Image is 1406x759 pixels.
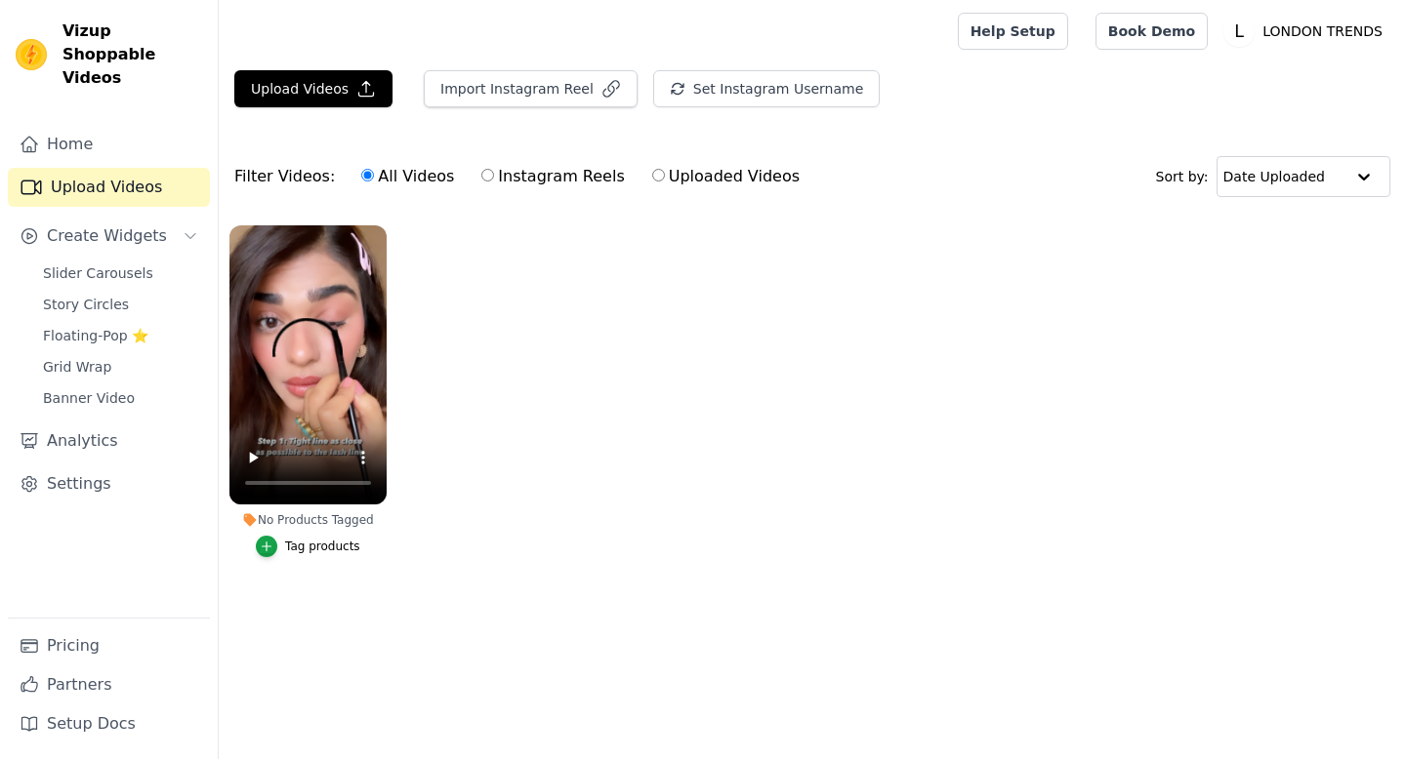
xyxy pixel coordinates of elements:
[480,164,625,189] label: Instagram Reels
[958,13,1068,50] a: Help Setup
[653,70,880,107] button: Set Instagram Username
[31,260,210,287] a: Slider Carousels
[1096,13,1208,50] a: Book Demo
[285,539,360,554] div: Tag products
[43,295,129,314] span: Story Circles
[8,665,210,704] a: Partners
[1234,21,1244,41] text: L
[360,164,455,189] label: All Videos
[234,154,810,199] div: Filter Videos:
[8,125,210,164] a: Home
[31,384,210,412] a: Banner Video
[16,39,47,70] img: Vizup
[1156,156,1391,197] div: Sort by:
[8,168,210,207] a: Upload Videos
[31,291,210,318] a: Story Circles
[229,512,387,528] div: No Products Tagged
[8,464,210,503] a: Settings
[8,217,210,256] button: Create Widgets
[43,263,153,283] span: Slider Carousels
[424,70,638,107] button: Import Instagram Reel
[652,169,665,181] input: Uploaded Videos
[43,357,111,377] span: Grid Wrap
[62,20,202,90] span: Vizup Shoppable Videos
[481,169,494,181] input: Instagram Reels
[8,626,210,665] a: Pricing
[1255,14,1390,49] p: LONDON TRENDS
[43,388,135,408] span: Banner Video
[31,353,210,380] a: Grid Wrap
[651,164,801,189] label: Uploaded Videos
[43,326,148,345] span: Floating-Pop ⭐
[8,704,210,743] a: Setup Docs
[234,70,393,107] button: Upload Videos
[31,322,210,349] a: Floating-Pop ⭐
[1223,14,1390,49] button: L LONDON TRENDS
[8,421,210,460] a: Analytics
[361,169,374,181] input: All Videos
[47,224,167,248] span: Create Widgets
[256,536,360,557] button: Tag products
